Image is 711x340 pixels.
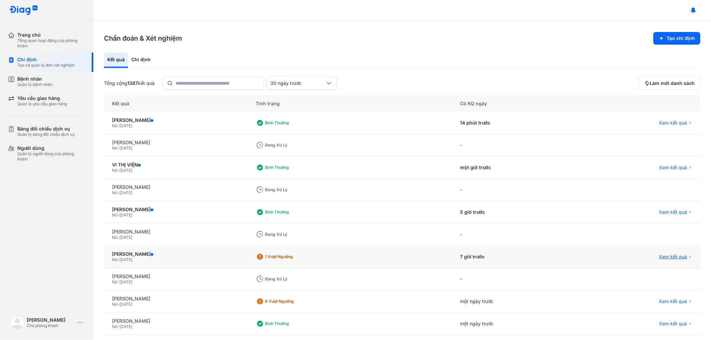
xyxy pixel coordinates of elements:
[659,298,687,304] span: Xem kết quả
[104,34,182,43] h3: Chẩn đoán & Xét nghiệm
[265,299,319,304] div: 8 Vượt ngưỡng
[112,162,240,168] div: VI THỊ VIỆN
[17,132,75,137] div: Quản lý bảng đối chiếu dịch vụ
[265,232,319,237] div: Đang xử lý
[452,290,577,313] div: một ngày trước
[452,223,577,246] div: -
[659,120,687,126] span: Xem kết quả
[117,123,119,128] span: -
[119,168,132,173] span: [DATE]
[112,318,240,324] div: [PERSON_NAME]
[265,120,319,126] div: Bình thường
[119,123,132,128] span: [DATE]
[117,324,119,329] span: -
[452,112,577,134] div: 14 phút trước
[112,184,240,190] div: [PERSON_NAME]
[17,126,75,132] div: Bảng đối chiếu dịch vụ
[112,190,117,195] span: Nữ
[17,145,85,151] div: Người dùng
[659,321,687,327] span: Xem kết quả
[119,212,132,217] span: [DATE]
[452,313,577,335] div: một ngày trước
[265,321,319,326] div: Bình thường
[659,254,687,260] span: Xem kết quả
[112,212,117,217] span: Nữ
[104,53,128,68] div: Kết quả
[112,273,240,279] div: [PERSON_NAME]
[17,82,52,87] div: Quản lý bệnh nhân
[659,165,687,170] span: Xem kết quả
[17,57,75,63] div: Chỉ định
[104,80,155,86] div: Tổng cộng kết quả
[112,324,117,329] span: Nữ
[659,209,687,215] span: Xem kết quả
[452,246,577,268] div: 7 giờ trước
[17,76,52,82] div: Bệnh nhân
[639,77,700,90] button: Làm mới danh sách
[119,190,132,195] span: [DATE]
[9,5,38,16] img: logo
[112,235,117,240] span: Nữ
[17,32,85,38] div: Trang chủ
[117,190,119,195] span: -
[112,296,240,302] div: [PERSON_NAME]
[112,123,117,128] span: Nữ
[27,323,75,328] div: Chủ phòng khám
[117,212,119,217] span: -
[452,268,577,290] div: -
[119,324,132,329] span: [DATE]
[17,95,67,101] div: Yêu cầu giao hàng
[112,302,117,307] span: Nữ
[127,80,138,86] span: 1387
[112,251,240,257] div: [PERSON_NAME]
[119,279,132,284] span: [DATE]
[117,235,119,240] span: -
[117,168,119,173] span: -
[452,201,577,223] div: 5 giờ trước
[112,117,240,123] div: [PERSON_NAME]
[650,80,695,86] span: Làm mới danh sách
[452,179,577,201] div: -
[112,279,117,284] span: Nữ
[17,151,85,162] div: Quản lý người dùng của phòng khám
[265,209,319,215] div: Bình thường
[17,38,85,49] div: Tổng quan hoạt động của phòng khám
[112,140,240,146] div: [PERSON_NAME]
[265,276,319,282] div: Đang xử lý
[270,80,325,86] div: 30 ngày trước
[265,165,319,170] div: Bình thường
[104,95,248,112] div: Kết quả
[452,95,577,112] div: Có KQ ngày
[117,257,119,262] span: -
[248,95,452,112] div: Tình trạng
[112,206,240,212] div: [PERSON_NAME]
[119,235,132,240] span: [DATE]
[112,229,240,235] div: [PERSON_NAME]
[117,279,119,284] span: -
[112,168,117,173] span: Nữ
[17,101,67,107] div: Quản lý yêu cầu giao hàng
[128,53,154,68] div: Chỉ định
[653,32,700,45] button: Tạo chỉ định
[265,143,319,148] div: Đang xử lý
[117,302,119,307] span: -
[119,302,132,307] span: [DATE]
[265,254,319,259] div: 1 Vượt ngưỡng
[452,157,577,179] div: một giờ trước
[119,257,132,262] span: [DATE]
[452,134,577,157] div: -
[265,187,319,192] div: Đang xử lý
[112,257,117,262] span: Nữ
[117,146,119,151] span: -
[112,146,117,151] span: Nữ
[119,146,132,151] span: [DATE]
[17,63,75,68] div: Tạo và quản lý đơn xét nghiệm
[11,316,24,329] img: logo
[27,317,75,323] div: [PERSON_NAME]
